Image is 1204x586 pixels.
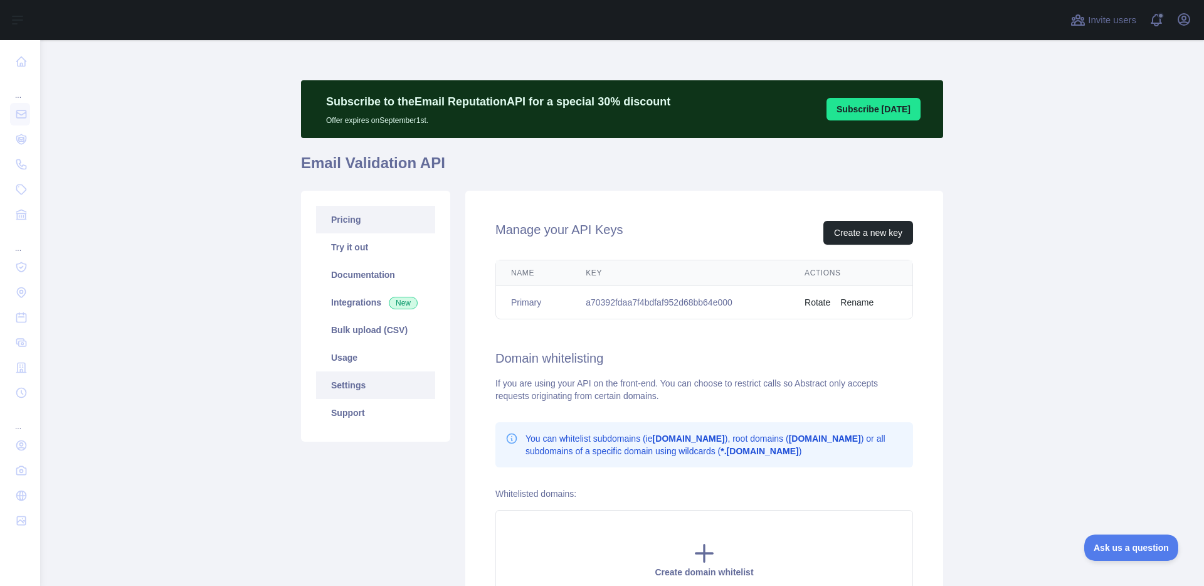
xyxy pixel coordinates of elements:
h2: Manage your API Keys [495,221,623,245]
button: Subscribe [DATE] [826,98,921,120]
button: Rotate [805,296,830,309]
a: Pricing [316,206,435,233]
th: Key [571,260,789,286]
iframe: Toggle Customer Support [1084,535,1179,561]
a: Documentation [316,261,435,289]
a: Usage [316,344,435,371]
td: Primary [496,286,571,319]
b: [DOMAIN_NAME] [789,434,861,444]
div: ... [10,407,30,432]
span: Create domain whitelist [655,567,753,577]
a: Try it out [316,233,435,261]
a: Bulk upload (CSV) [316,316,435,344]
div: ... [10,75,30,100]
label: Whitelisted domains: [495,489,576,499]
h2: Domain whitelisting [495,349,913,367]
button: Create a new key [823,221,913,245]
a: Settings [316,371,435,399]
span: New [389,297,418,309]
p: Subscribe to the Email Reputation API for a special 30 % discount [326,93,670,110]
td: a70392fdaa7f4bdfaf952d68bb64e000 [571,286,789,319]
a: Integrations New [316,289,435,316]
b: *.[DOMAIN_NAME] [721,446,798,456]
span: Invite users [1088,13,1136,28]
th: Name [496,260,571,286]
p: You can whitelist subdomains (ie ), root domains ( ) or all subdomains of a specific domain using... [525,432,903,457]
div: ... [10,228,30,253]
button: Rename [840,296,874,309]
th: Actions [789,260,912,286]
a: Support [316,399,435,427]
button: Invite users [1068,10,1139,30]
h1: Email Validation API [301,153,943,183]
p: Offer expires on September 1st. [326,110,670,125]
b: [DOMAIN_NAME] [653,434,725,444]
div: If you are using your API on the front-end. You can choose to restrict calls so Abstract only acc... [495,377,913,402]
